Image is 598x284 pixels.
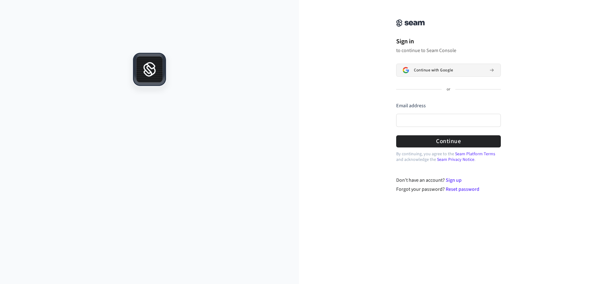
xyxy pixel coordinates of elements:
p: By continuing, you agree to the and acknowledge the . [396,151,501,162]
span: Continue with Google [414,68,453,73]
a: Reset password [446,186,479,193]
a: Sign up [446,177,462,184]
p: or [447,87,450,92]
label: Email address [396,102,426,109]
a: Seam Platform Terms [455,151,495,157]
h1: Sign in [396,37,501,46]
div: Forgot your password? [396,185,501,193]
img: Sign in with Google [403,67,409,73]
button: Sign in with GoogleContinue with Google [396,64,501,77]
a: Seam Privacy Notice [437,156,474,163]
img: Seam Console [396,19,425,27]
p: to continue to Seam Console [396,47,501,54]
button: Continue [396,135,501,147]
div: Don't have an account? [396,176,501,184]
